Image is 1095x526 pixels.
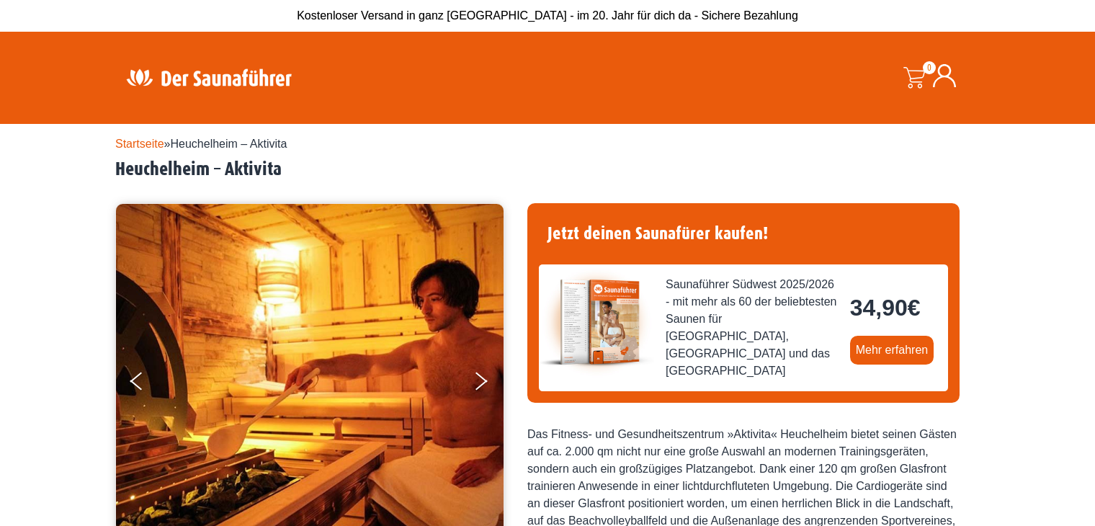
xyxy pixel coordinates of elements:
a: Mehr erfahren [850,336,934,365]
a: Startseite [115,138,164,150]
img: der-saunafuehrer-2025-suedwest.jpg [539,264,654,380]
span: Kostenloser Versand in ganz [GEOGRAPHIC_DATA] - im 20. Jahr für dich da - Sichere Bezahlung [297,9,798,22]
h2: Heuchelheim – Aktivita [115,159,980,181]
h4: Jetzt deinen Saunafürer kaufen! [539,215,948,253]
button: Previous [130,366,166,402]
span: » [115,138,287,150]
span: 0 [923,61,936,74]
span: Saunaführer Südwest 2025/2026 - mit mehr als 60 der beliebtesten Saunen für [GEOGRAPHIC_DATA], [G... [666,276,839,380]
button: Next [473,366,509,402]
bdi: 34,90 [850,295,921,321]
span: € [908,295,921,321]
span: Heuchelheim – Aktivita [171,138,287,150]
